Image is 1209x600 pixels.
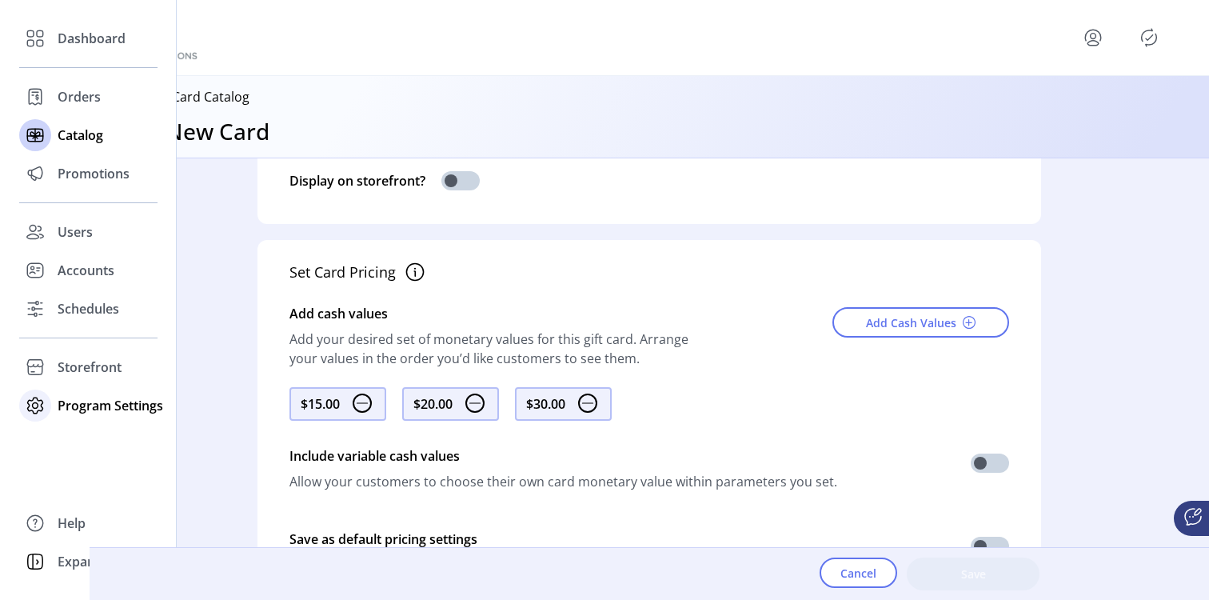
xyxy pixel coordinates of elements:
[58,126,103,145] span: Catalog
[58,261,114,280] span: Accounts
[1136,25,1162,50] button: Publisher Panel
[58,552,103,571] span: Expand
[832,307,1009,338] button: Add Cash Values
[526,394,565,414] div: $30.00
[58,396,163,415] span: Program Settings
[58,222,93,242] span: Users
[289,523,766,555] div: Save as default pricing settings
[289,298,700,330] div: Add cash values
[1080,25,1106,50] button: menu
[840,565,876,582] span: Cancel
[289,330,700,368] div: Add your desired set of monetary values for this gift card. Arrange your values in the order you’...
[58,358,122,377] span: Storefront
[413,394,453,414] div: $20.00
[866,314,956,331] span: Add Cash Values
[58,514,86,533] span: Help
[353,394,372,413] img: subtract.svg
[118,114,269,148] h3: Add New Card
[465,394,485,413] img: subtract.svg
[58,164,130,183] span: Promotions
[289,440,837,472] div: Include variable cash values
[289,472,837,491] div: Allow your customers to choose their own card monetary value within parameters you set.
[289,262,396,283] div: Set Card Pricing
[58,299,119,318] span: Schedules
[125,87,249,106] p: Back to Card Catalog
[578,394,597,413] img: subtract.svg
[58,87,101,106] span: Orders
[58,29,126,48] span: Dashboard
[820,558,897,588] button: Cancel
[301,394,340,414] div: $15.00
[289,171,425,195] div: Display on storefront?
